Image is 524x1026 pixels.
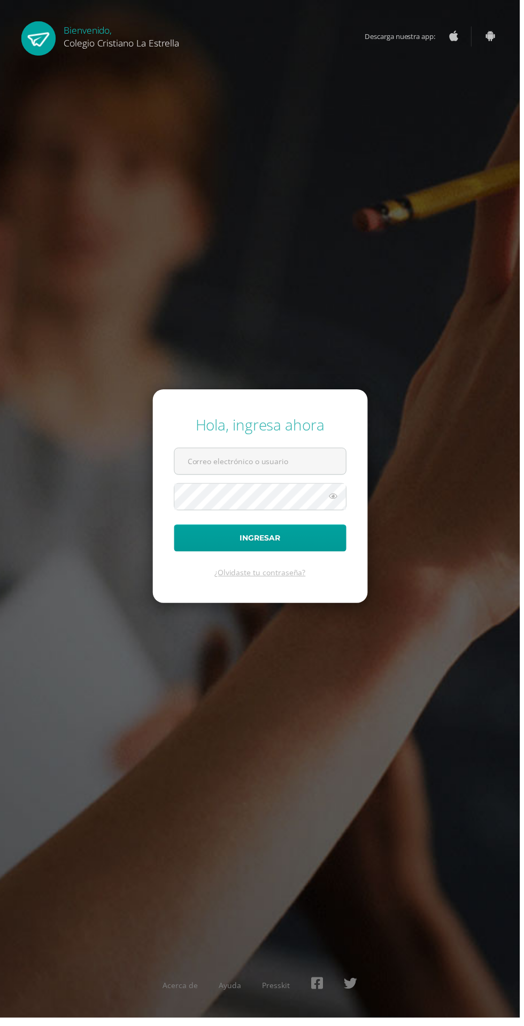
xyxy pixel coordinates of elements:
[176,452,349,478] input: Correo electrónico o usuario
[64,37,181,50] span: Colegio Cristiano La Estrella
[216,572,308,582] a: ¿Olvidaste tu contraseña?
[265,988,292,998] a: Presskit
[164,988,199,998] a: Acerca de
[221,988,243,998] a: Ayuda
[175,418,349,438] div: Hola, ingresa ahora
[368,27,450,47] span: Descarga nuestra app:
[64,21,181,50] div: Bienvenido,
[175,529,349,556] button: Ingresar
